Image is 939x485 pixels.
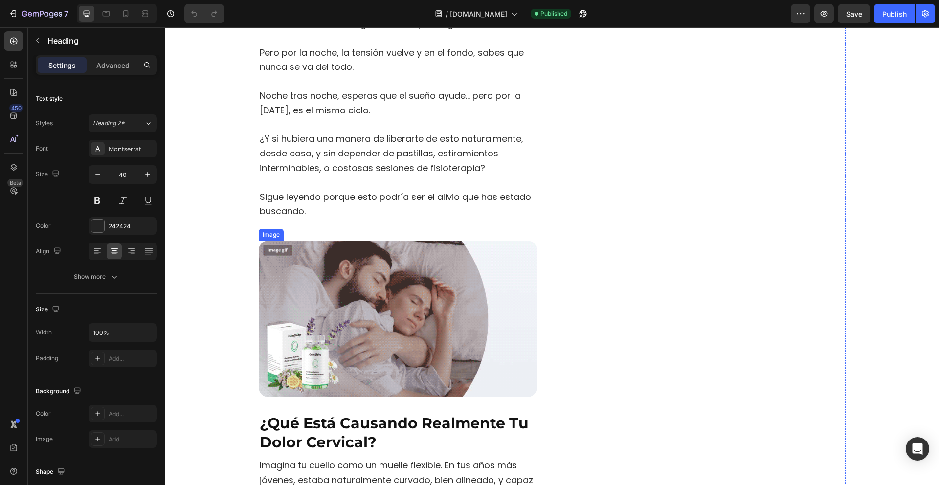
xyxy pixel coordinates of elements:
[96,60,130,70] p: Advanced
[89,324,156,341] input: Auto
[36,465,67,479] div: Shape
[109,435,155,444] div: Add...
[36,409,51,418] div: Color
[36,245,63,258] div: Align
[540,9,567,18] span: Published
[4,4,73,23] button: 7
[7,179,23,187] div: Beta
[109,145,155,154] div: Montserrat
[95,432,368,473] span: Imagina tu cuello como un muelle flexible. En tus años más jóvenes, estaba naturalmente curvado, ...
[36,119,53,128] div: Styles
[36,328,52,337] div: Width
[109,410,155,419] div: Add...
[906,437,929,461] div: Open Intercom Messenger
[36,94,63,103] div: Text style
[9,104,23,112] div: 450
[36,268,157,286] button: Show more
[109,354,155,363] div: Add...
[89,114,157,132] button: Heading 2*
[36,144,48,153] div: Font
[184,4,224,23] div: Undo/Redo
[165,27,939,485] iframe: Design area
[48,60,76,70] p: Settings
[36,168,62,181] div: Size
[47,35,153,46] p: Heading
[36,303,62,316] div: Size
[446,9,448,19] span: /
[64,8,68,20] p: 7
[36,385,83,398] div: Background
[882,9,907,19] div: Publish
[846,10,862,18] span: Save
[36,435,53,443] div: Image
[874,4,915,23] button: Publish
[93,119,125,128] span: Heading 2*
[109,222,155,231] div: 242424
[450,9,507,19] span: [DOMAIN_NAME]
[838,4,870,23] button: Save
[74,272,119,282] div: Show more
[36,354,58,363] div: Padding
[36,221,51,230] div: Color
